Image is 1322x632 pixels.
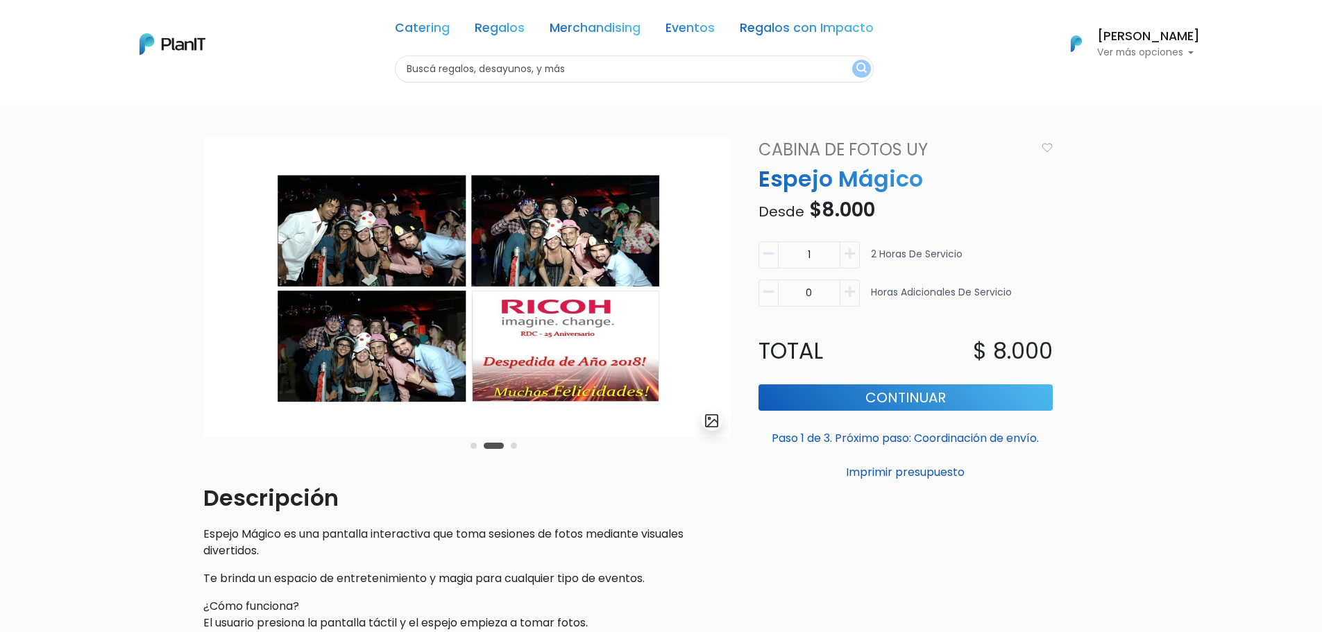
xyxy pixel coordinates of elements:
[973,334,1053,368] p: $ 8.000
[856,62,867,76] img: search_button-432b6d5273f82d61273b3651a40e1bd1b912527efae98b1b7a1b2c0702e16a8d.svg
[471,443,477,449] button: Carousel Page 1
[1061,28,1092,59] img: PlanIt Logo
[871,247,963,274] p: 2 Horas de servicio
[203,481,731,515] p: Descripción
[203,526,731,559] p: Espejo Mágico es una pantalla interactiva que toma sesiones de fotos mediante visuales divertidos.
[759,384,1053,411] button: Continuar
[139,33,205,55] img: PlanIt Logo
[395,22,450,39] a: Catering
[871,285,1012,312] p: Horas adicionales de servicio
[740,22,874,39] a: Regalos con Impacto
[704,413,720,429] img: gallery-light
[475,22,525,39] a: Regalos
[511,443,517,449] button: Carousel Page 3
[759,461,1053,484] button: Imprimir presupuesto
[750,137,1035,162] a: Cabina de Fotos UY
[809,196,875,223] span: $8.000
[203,137,731,437] img: WhatsApp_Image_2022-07-04_at_12.31.19_PM__1_.jpg
[1042,143,1053,153] img: heart_icon
[666,22,715,39] a: Eventos
[550,22,641,39] a: Merchandising
[750,334,906,368] p: Total
[750,162,1061,196] p: Espejo Mágico
[1097,48,1200,58] p: Ver más opciones
[71,13,200,40] div: ¿Necesitás ayuda?
[203,570,731,587] p: Te brinda un espacio de entretenimiento y magia para cualquier tipo de eventos.
[759,202,804,221] span: Desde
[1053,26,1200,62] button: PlanIt Logo [PERSON_NAME] Ver más opciones
[395,55,874,83] input: Buscá regalos, desayunos, y más
[1097,31,1200,43] h6: [PERSON_NAME]
[484,443,504,449] button: Carousel Page 2 (Current Slide)
[759,425,1053,447] p: Paso 1 de 3. Próximo paso: Coordinación de envío.
[467,437,520,454] div: Carousel Pagination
